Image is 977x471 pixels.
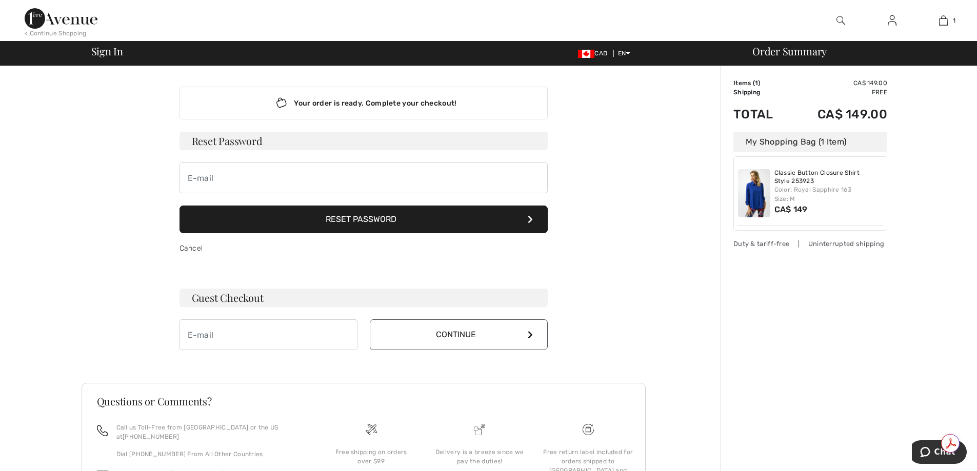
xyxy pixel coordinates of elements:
td: Total [733,97,789,132]
h3: Reset Password [180,132,548,150]
span: 1 [755,79,758,87]
span: CA$ 149 [774,204,808,214]
td: Shipping [733,88,789,97]
div: < Continue Shopping [25,29,87,38]
input: E-mail [180,162,548,193]
span: 1 [953,16,955,25]
a: Classic Button Closure Shirt Style 253923 [774,169,883,185]
iframe: Opens a widget where you can chat to one of our agents [912,440,967,466]
img: Canadian Dollar [578,50,594,58]
img: search the website [836,14,845,27]
img: Free shipping on orders over $99 [583,424,594,435]
input: E-mail [180,319,357,350]
h3: Guest Checkout [180,289,548,307]
button: Reset Password [180,206,548,233]
div: Duty & tariff-free | Uninterrupted shipping [733,239,887,249]
img: Classic Button Closure Shirt Style 253923 [738,169,770,217]
div: Delivery is a breeze since we pay the duties! [433,447,526,466]
td: Items ( ) [733,78,789,88]
img: Free shipping on orders over $99 [366,424,377,435]
div: Order Summary [740,46,971,56]
td: CA$ 149.00 [789,78,887,88]
p: Call us Toll-Free from [GEOGRAPHIC_DATA] or the US at [116,423,305,441]
td: Free [789,88,887,97]
a: 1 [918,14,968,27]
img: call [97,425,108,436]
span: Sign In [91,46,123,56]
td: CA$ 149.00 [789,97,887,132]
div: My Shopping Bag (1 Item) [733,132,887,152]
p: Dial [PHONE_NUMBER] From All Other Countries [116,449,305,459]
a: [PHONE_NUMBER] [123,433,179,440]
div: Free shipping on orders over $99 [325,447,417,466]
div: Your order is ready. Complete your checkout! [180,87,548,119]
span: CAD [578,50,611,57]
div: Color: Royal Sapphire 163 Size: M [774,185,883,203]
h3: Questions or Comments? [97,396,630,406]
span: EN [618,50,631,57]
img: Delivery is a breeze since we pay the duties! [474,424,485,435]
button: Continue [370,319,548,350]
a: Sign In [880,14,905,27]
img: My Bag [939,14,948,27]
img: My Info [888,14,896,27]
a: Cancel [180,244,203,253]
img: 1ère Avenue [25,8,97,29]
